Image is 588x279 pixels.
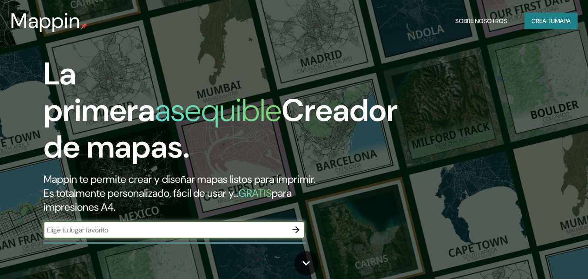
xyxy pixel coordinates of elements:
[452,13,511,29] button: Sobre nosotros
[44,186,292,214] font: para impresiones A4.
[44,172,316,186] font: Mappin te permite crear y diseñar mapas listos para imprimir.
[44,54,155,131] font: La primera
[81,23,87,30] img: pin de mapeo
[531,17,555,25] font: Crea tu
[155,90,282,131] font: asequible
[455,17,507,25] font: Sobre nosotros
[10,7,81,34] font: Mappin
[44,90,398,167] font: Creador de mapas.
[524,13,578,29] button: Crea tumapa
[44,186,239,200] font: Es totalmente personalizado, fácil de usar y...
[44,225,287,235] input: Elige tu lugar favorito
[239,186,272,200] font: GRATIS
[555,17,571,25] font: mapa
